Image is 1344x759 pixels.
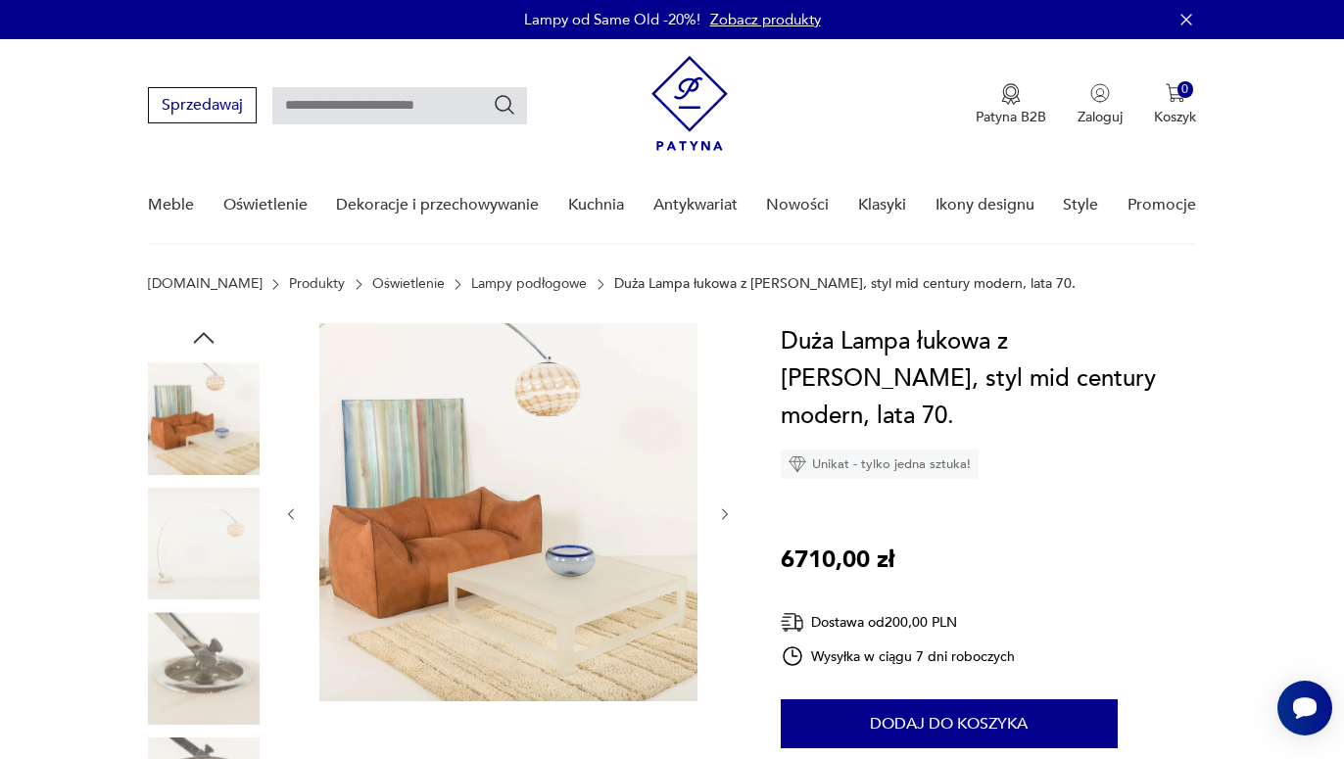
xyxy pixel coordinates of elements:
img: Patyna - sklep z meblami i dekoracjami vintage [651,56,728,151]
a: Ikony designu [936,167,1034,243]
div: Unikat - tylko jedna sztuka! [781,450,979,479]
a: Style [1063,167,1098,243]
p: Lampy od Same Old -20%! [524,10,700,29]
img: Zdjęcie produktu Duża Lampa łukowa z kloszem Murano, styl mid century modern, lata 70. [148,488,260,599]
img: Ikonka użytkownika [1090,83,1110,103]
img: Zdjęcie produktu Duża Lampa łukowa z kloszem Murano, styl mid century modern, lata 70. [319,323,697,701]
img: Ikona medalu [1001,83,1021,105]
button: Szukaj [493,93,516,117]
p: Duża Lampa łukowa z [PERSON_NAME], styl mid century modern, lata 70. [614,276,1076,292]
a: Oświetlenie [223,167,308,243]
button: Dodaj do koszyka [781,699,1118,748]
a: Oświetlenie [372,276,445,292]
a: Lampy podłogowe [471,276,587,292]
img: Ikona dostawy [781,610,804,635]
iframe: Smartsupp widget button [1277,681,1332,735]
p: Koszyk [1154,108,1196,126]
p: Zaloguj [1078,108,1123,126]
a: Meble [148,167,194,243]
a: Zobacz produkty [710,10,821,29]
button: Sprzedawaj [148,87,257,123]
p: 6710,00 zł [781,542,894,579]
a: Nowości [766,167,829,243]
div: Wysyłka w ciągu 7 dni roboczych [781,644,1016,668]
a: Dekoracje i przechowywanie [336,167,539,243]
img: Zdjęcie produktu Duża Lampa łukowa z kloszem Murano, styl mid century modern, lata 70. [148,612,260,724]
button: Patyna B2B [976,83,1046,126]
a: Antykwariat [653,167,738,243]
div: 0 [1177,81,1194,98]
a: Ikona medaluPatyna B2B [976,83,1046,126]
h1: Duża Lampa łukowa z [PERSON_NAME], styl mid century modern, lata 70. [781,323,1200,435]
a: [DOMAIN_NAME] [148,276,263,292]
a: Promocje [1128,167,1196,243]
a: Klasyki [858,167,906,243]
a: Sprzedawaj [148,100,257,114]
img: Ikona diamentu [789,455,806,473]
div: Dostawa od 200,00 PLN [781,610,1016,635]
button: Zaloguj [1078,83,1123,126]
img: Zdjęcie produktu Duża Lampa łukowa z kloszem Murano, styl mid century modern, lata 70. [148,362,260,474]
a: Produkty [289,276,345,292]
button: 0Koszyk [1154,83,1196,126]
a: Kuchnia [568,167,624,243]
img: Ikona koszyka [1166,83,1185,103]
p: Patyna B2B [976,108,1046,126]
